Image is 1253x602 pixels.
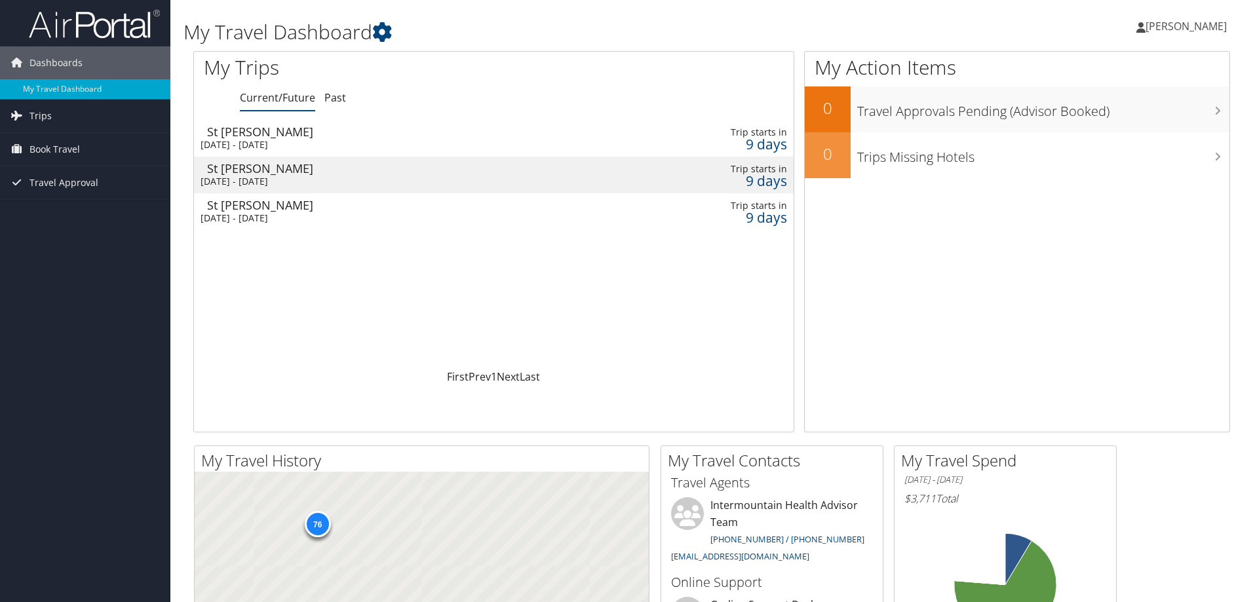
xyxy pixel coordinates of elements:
[805,86,1229,132] a: 0Travel Approvals Pending (Advisor Booked)
[904,474,1106,486] h6: [DATE] - [DATE]
[520,369,540,384] a: Last
[665,497,879,567] li: Intermountain Health Advisor Team
[710,533,864,545] a: [PHONE_NUMBER] / [PHONE_NUMBER]
[29,47,83,79] span: Dashboards
[805,143,851,165] h2: 0
[668,449,883,472] h2: My Travel Contacts
[904,491,936,506] span: $3,711
[240,90,315,105] a: Current/Future
[29,166,98,199] span: Travel Approval
[201,176,571,187] div: [DATE] - [DATE]
[207,162,577,174] div: St [PERSON_NAME]
[491,369,497,384] a: 1
[304,511,330,537] div: 76
[652,138,786,150] div: 9 days
[201,449,649,472] h2: My Travel History
[805,132,1229,178] a: 0Trips Missing Hotels
[29,133,80,166] span: Book Travel
[857,96,1229,121] h3: Travel Approvals Pending (Advisor Booked)
[652,163,786,175] div: Trip starts in
[1146,19,1227,33] span: [PERSON_NAME]
[201,212,571,224] div: [DATE] - [DATE]
[204,54,534,81] h1: My Trips
[207,199,577,211] div: St [PERSON_NAME]
[671,550,809,562] a: [EMAIL_ADDRESS][DOMAIN_NAME]
[904,491,1106,506] h6: Total
[201,139,571,151] div: [DATE] - [DATE]
[652,175,786,187] div: 9 days
[207,126,577,138] div: St [PERSON_NAME]
[857,141,1229,166] h3: Trips Missing Hotels
[805,97,851,119] h2: 0
[29,100,52,132] span: Trips
[497,369,520,384] a: Next
[901,449,1116,472] h2: My Travel Spend
[805,54,1229,81] h1: My Action Items
[652,126,786,138] div: Trip starts in
[1136,7,1240,46] a: [PERSON_NAME]
[469,369,491,384] a: Prev
[447,369,469,384] a: First
[671,573,873,592] h3: Online Support
[652,200,786,212] div: Trip starts in
[652,212,786,223] div: 9 days
[29,9,160,39] img: airportal-logo.png
[671,474,873,492] h3: Travel Agents
[324,90,346,105] a: Past
[183,18,888,46] h1: My Travel Dashboard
